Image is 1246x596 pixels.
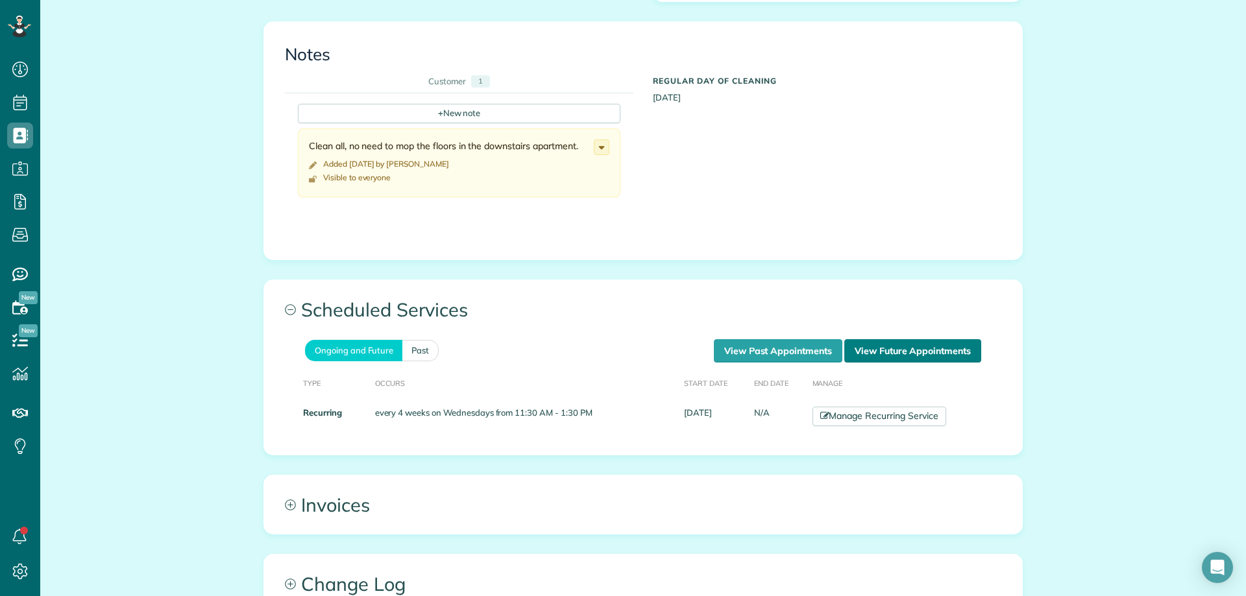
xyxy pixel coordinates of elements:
div: 1 [471,75,490,88]
time: Added [DATE] by [PERSON_NAME] [323,159,449,169]
strong: Recurring [303,407,342,418]
span: New [19,324,38,337]
a: View Future Appointments [844,339,981,363]
div: Open Intercom Messenger [1202,552,1233,583]
div: [DATE] [643,70,1011,104]
th: Start Date [679,363,749,402]
a: Scheduled Services [264,280,1022,339]
a: Manage Recurring Service [812,407,946,426]
th: End Date [749,363,807,402]
td: [DATE] [679,401,749,431]
div: Visible to everyone [323,173,391,183]
div: New note [298,104,620,123]
a: Past [402,340,439,361]
a: Invoices [264,475,1022,534]
th: Type [284,363,370,402]
h5: Regular day of cleaning [653,77,1001,85]
td: N/A [749,401,807,431]
a: View Past Appointments [714,339,842,363]
div: Clean all, no need to mop the floors in the downstairs apartment. [309,139,594,152]
div: Customer [428,75,466,88]
a: Ongoing and Future [305,340,402,361]
h3: Notes [285,45,1001,64]
td: every 4 weeks on Wednesdays from 11:30 AM - 1:30 PM [370,401,679,431]
th: Occurs [370,363,679,402]
th: Manage [807,363,1003,402]
span: + [438,107,443,119]
span: New [19,291,38,304]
